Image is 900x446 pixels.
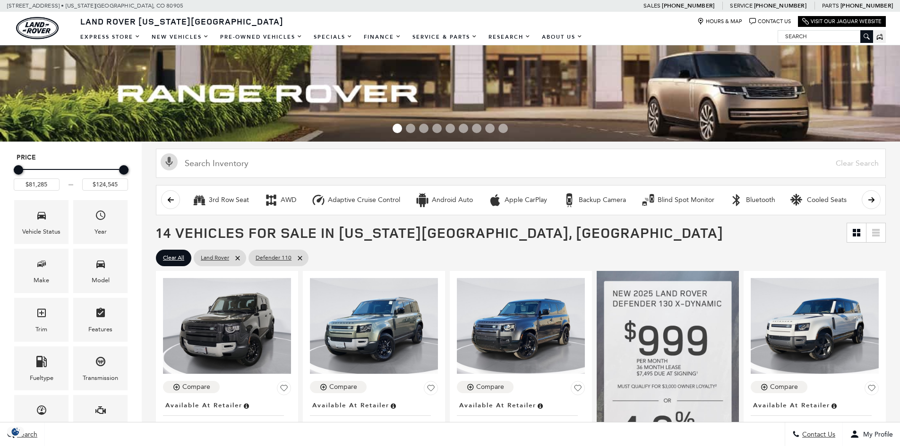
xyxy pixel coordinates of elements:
[95,207,106,227] span: Year
[16,17,59,39] img: Land Rover
[785,190,852,210] button: Cooled SeatsCooled Seats
[746,196,775,204] div: Bluetooth
[406,124,415,133] span: Go to slide 2
[36,207,47,227] span: Vehicle
[859,430,893,438] span: My Profile
[579,196,626,204] div: Backup Camera
[802,18,882,25] a: Visit Our Jaguar Website
[312,400,389,411] span: Available at Retailer
[483,190,552,210] button: Apple CarPlayApple CarPlay
[311,193,326,207] div: Adaptive Cruise Control
[73,298,128,342] div: FeaturesFeatures
[119,165,129,175] div: Maximum Price
[75,29,588,45] nav: Main Navigation
[641,193,655,207] div: Blind Spot Monitor
[16,17,59,39] a: land-rover
[459,124,468,133] span: Go to slide 6
[505,196,547,204] div: Apple CarPlay
[830,400,838,411] span: Vehicle is in stock and ready for immediate delivery. Due to demand, availability is subject to c...
[730,2,752,9] span: Service
[643,2,660,9] span: Sales
[770,383,798,391] div: Compare
[724,190,780,210] button: BluetoothBluetooth
[36,256,47,275] span: Make
[310,421,431,430] span: New 2025
[310,278,438,374] img: 2025 Land Rover Defender 110 S
[557,190,631,210] button: Backup CameraBackup Camera
[281,196,296,204] div: AWD
[14,249,69,293] div: MakeMake
[862,190,881,209] button: scroll right
[483,29,536,45] a: Research
[754,2,806,9] a: [PHONE_NUMBER]
[259,190,301,210] button: AWDAWD
[163,421,284,430] span: New 2025
[14,162,128,191] div: Price
[95,402,106,421] span: Engine
[472,124,481,133] span: Go to slide 7
[73,249,128,293] div: ModelModel
[165,400,242,411] span: Available at Retailer
[156,223,723,242] span: 14 Vehicles for Sale in [US_STATE][GEOGRAPHIC_DATA], [GEOGRAPHIC_DATA]
[14,200,69,244] div: VehicleVehicle Status
[163,278,291,374] img: 2025 Land Rover Defender 110 S
[14,165,23,175] div: Minimum Price
[36,353,47,373] span: Fueltype
[163,252,184,264] span: Clear All
[432,124,442,133] span: Go to slide 4
[209,196,249,204] div: 3rd Row Seat
[36,305,47,324] span: Trim
[658,196,714,204] div: Blind Spot Monitor
[192,193,206,207] div: 3rd Row Seat
[778,31,873,42] input: Search
[865,381,879,399] button: Save Vehicle
[95,305,106,324] span: Features
[424,381,438,399] button: Save Vehicle
[697,18,742,25] a: Hours & Map
[459,400,536,411] span: Available at Retailer
[822,2,839,9] span: Parts
[36,402,47,421] span: Mileage
[457,399,585,439] a: Available at RetailerNew 2025Defender 110 X-Dynamic SE
[264,193,278,207] div: AWD
[729,193,744,207] div: Bluetooth
[753,400,830,411] span: Available at Retailer
[214,29,308,45] a: Pre-Owned Vehicles
[407,29,483,45] a: Service & Parts
[457,278,585,374] img: 2025 Land Rover Defender 110 X-Dynamic SE
[751,399,879,439] a: Available at RetailerNew 2025Defender 110 V8
[800,430,835,438] span: Contact Us
[73,395,128,439] div: EngineEngine
[457,381,514,393] button: Compare Vehicle
[498,124,508,133] span: Go to slide 9
[156,149,886,178] input: Search Inventory
[751,278,879,374] img: 2025 Land Rover Defender 110 V8
[308,29,358,45] a: Specials
[790,193,805,207] div: Cooled Seats
[83,373,118,383] div: Transmission
[310,399,438,439] a: Available at RetailerNew 2025Defender 110 S
[277,381,291,399] button: Save Vehicle
[840,2,893,9] a: [PHONE_NUMBER]
[488,193,502,207] div: Apple CarPlay
[749,18,791,25] a: Contact Us
[419,124,429,133] span: Go to slide 3
[751,381,807,393] button: Compare Vehicle
[571,381,585,399] button: Save Vehicle
[163,381,220,393] button: Compare Vehicle
[14,178,60,191] input: Minimum
[75,29,146,45] a: EXPRESS STORE
[415,193,429,207] div: Android Auto
[636,190,720,210] button: Blind Spot MonitorBlind Spot Monitor
[7,2,183,9] a: [STREET_ADDRESS] • [US_STATE][GEOGRAPHIC_DATA], CO 80905
[446,124,455,133] span: Go to slide 5
[457,421,578,430] span: New 2025
[95,256,106,275] span: Model
[88,324,112,335] div: Features
[329,383,357,391] div: Compare
[432,196,473,204] div: Android Auto
[92,275,110,286] div: Model
[14,298,69,342] div: TrimTrim
[389,400,397,411] span: Vehicle is in stock and ready for immediate delivery. Due to demand, availability is subject to c...
[536,400,544,411] span: Vehicle is in stock and ready for immediate delivery. Due to demand, availability is subject to c...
